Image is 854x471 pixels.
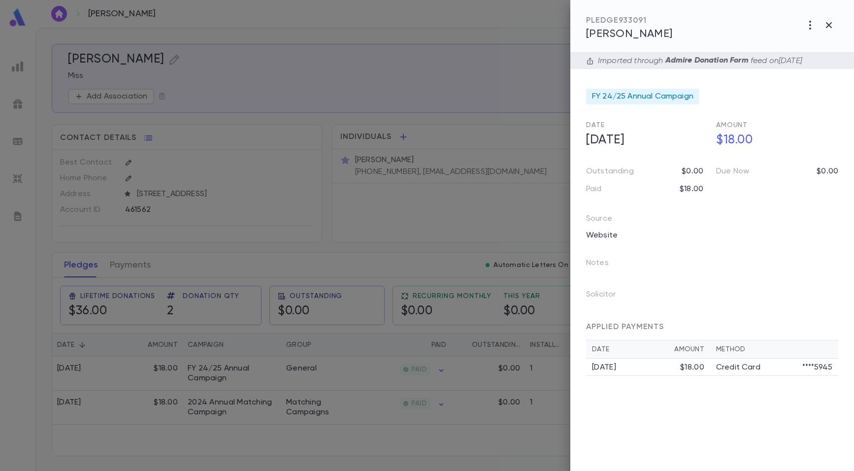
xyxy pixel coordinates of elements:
p: Paid [586,184,602,194]
p: $0.00 [817,167,838,176]
div: Date [592,345,674,353]
p: $0.00 [682,167,703,176]
p: Admire Donation Form [663,56,751,66]
span: FY 24/25 Annual Campaign [592,92,693,101]
div: Amount [674,345,704,353]
span: APPLIED PAYMENTS [586,323,664,331]
h5: $18.00 [710,130,838,151]
div: Imported through feed on [DATE] [594,56,802,66]
span: [PERSON_NAME] [586,29,673,39]
p: Source [586,214,612,228]
p: Due Now [716,167,749,176]
h5: [DATE] [580,130,708,151]
div: FY 24/25 Annual Campaign [586,89,699,104]
div: Website [580,228,706,243]
th: Method [710,340,838,359]
p: Solicitor [586,287,631,306]
div: PLEDGE 933091 [586,16,673,26]
p: Notes [586,255,624,275]
div: [DATE] [592,363,680,372]
span: Amount [716,122,748,129]
p: $18.00 [680,184,703,194]
div: $18.00 [680,363,704,372]
span: Date [586,122,604,129]
p: Outstanding [586,167,634,176]
p: Credit Card [716,363,760,372]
